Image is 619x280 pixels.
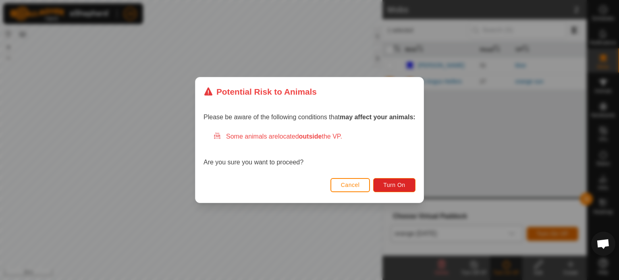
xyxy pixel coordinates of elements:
div: Are you sure you want to proceed? [204,132,415,167]
button: Turn On [374,178,415,192]
div: Some animals are [213,132,415,141]
div: Potential Risk to Animals [204,85,317,98]
span: located the VP. [278,133,342,140]
strong: outside [299,133,322,140]
button: Cancel [330,178,370,192]
span: Turn On [384,182,405,188]
span: Cancel [341,182,360,188]
span: Please be aware of the following conditions that [204,114,415,120]
strong: may affect your animals: [340,114,415,120]
div: Open chat [591,232,615,256]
